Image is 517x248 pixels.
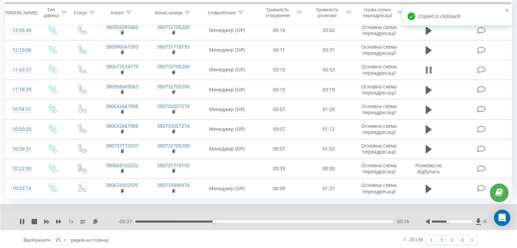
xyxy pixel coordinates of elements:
a: 2 [447,235,457,245]
a: 380732057274 [157,103,190,109]
td: Менеджер (SIP) [199,60,255,79]
div: 11:18:39 [12,83,30,96]
td: 01:52 [304,139,353,159]
td: Менеджер (SIP) [199,100,255,119]
td: 03:19 [304,80,353,100]
div: Статус [74,10,87,16]
span: Відображати [23,237,51,243]
div: 10:22:14 [12,182,30,195]
div: 1 - 25 з 55 [403,236,423,243]
a: 380632667908 [106,123,138,129]
span: рядків на сторінці [71,237,108,243]
a: 380737772637 [106,142,138,149]
span: Розмова не відбулась [415,162,442,175]
div: 25 [55,236,61,243]
td: 03:02 [304,20,353,40]
td: Основна схема переадресації [353,139,404,159]
div: Accessibility label [212,220,215,223]
div: Назва схеми переадресації [360,7,395,19]
td: Основна схема переадресації [353,179,404,198]
div: 12:10:06 [12,43,30,57]
div: 10:22:30 [12,162,30,175]
div: Бізнес номер [155,10,183,16]
a: 380731718193 [157,43,190,50]
a: 380956669063 [106,83,138,90]
span: - 00:37 [118,218,135,225]
a: 3 [457,235,467,245]
td: Менеджер (SIP) [199,40,255,60]
a: 380632667908 [106,103,138,109]
td: 00:39 [255,159,304,178]
span: 00:16 [397,218,409,225]
td: Основна схема переадресації [353,60,404,79]
td: 00:11 [255,40,304,60]
div: 13:35:49 [12,24,30,37]
td: Основна схема переадресації [353,20,404,40]
td: 01:27 [304,179,353,198]
a: 380732705200 [157,142,190,149]
div: 10:50:20 [12,123,30,136]
a: 380731718193 [157,162,190,169]
td: 00:10 [255,60,304,79]
a: 380732705200 [157,63,190,70]
div: Співробітник [208,10,236,16]
a: 380996041593 [106,43,138,50]
a: 380932093460 [106,24,138,30]
div: Клієнт [111,10,124,16]
td: 00:16 [255,20,304,40]
a: 380673534779 [106,63,138,70]
div: 10:54:51 [12,103,30,116]
td: Менеджер (SIP) [199,20,255,40]
td: 00:10 [255,80,304,100]
td: Менеджер (SIP) [199,80,255,100]
td: 00:07 [255,100,304,119]
td: Менеджер (SIP) [199,139,255,159]
td: 03:37 [304,40,353,60]
td: 00:09 [255,179,304,198]
td: Основна схема переадресації [353,100,404,119]
a: 380732057274 [157,123,190,129]
div: Тривалість розмови [310,7,344,19]
a: 380668102232 [106,162,138,169]
div: Accessibility label [446,220,449,223]
td: 01:12 [304,119,353,139]
td: Менеджер (SIP) [199,119,255,139]
div: Тривалість очікування [261,7,295,19]
div: 11:43:27 [12,63,30,76]
a: 380674302035 [106,182,138,188]
div: Copied to clipboard! [403,5,512,27]
td: 00:53 [304,60,353,79]
span: 1 x [68,218,73,225]
td: Менеджер (SIP) [199,179,255,198]
a: 1 [436,235,447,245]
a: 380733496974 [157,182,190,188]
a: 380732705200 [157,83,190,90]
td: Основна схема переадресації [353,40,404,60]
div: Тип дзвінка [43,7,59,19]
a: 380732705200 [157,24,190,30]
td: Основна схема переадресації [353,119,404,139]
td: 01:29 [304,100,353,119]
td: 00:07 [255,119,304,139]
div: [PERSON_NAME] [3,10,37,16]
td: Основна схема переадресації [353,80,404,100]
div: Open Intercom Messenger [494,210,510,226]
div: 10:36:31 [12,142,30,156]
button: close [505,7,510,14]
td: 00:00 [304,159,353,178]
td: Основна схема переадресації [353,159,404,178]
td: 00:07 [255,139,304,159]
